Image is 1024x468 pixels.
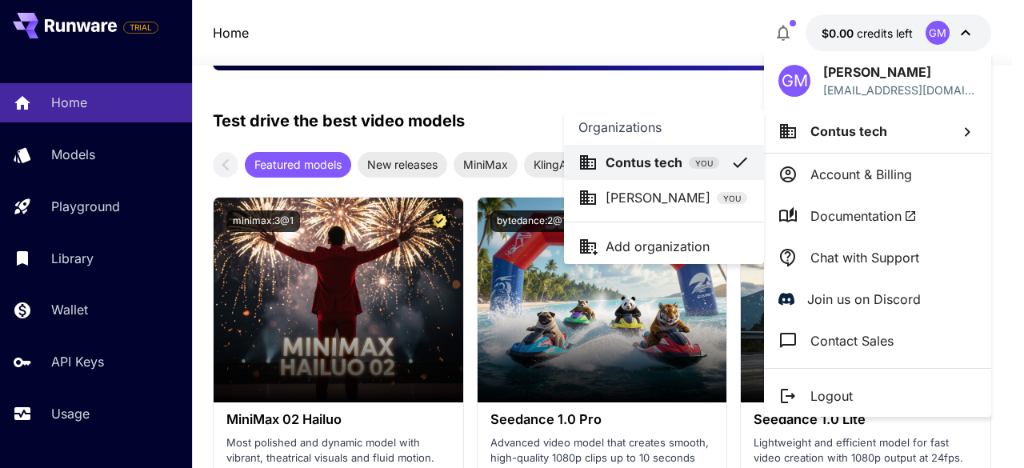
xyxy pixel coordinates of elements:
p: Organizations [578,118,662,137]
p: Contus tech [606,153,682,172]
p: Add organization [606,237,710,256]
p: [PERSON_NAME] [606,188,710,207]
span: YOU [717,193,747,205]
span: YOU [689,158,719,170]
